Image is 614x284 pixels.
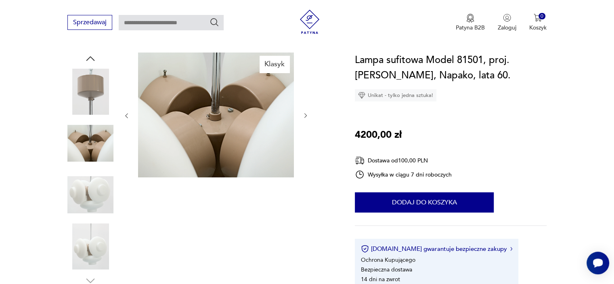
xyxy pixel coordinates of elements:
[210,17,219,27] button: Szukaj
[498,24,516,32] p: Zaloguj
[298,10,322,34] img: Patyna - sklep z meblami i dekoracjami vintage
[355,53,547,83] h1: Lampa sufitowa Model 81501, proj. [PERSON_NAME], Napako, lata 60.
[67,15,112,30] button: Sprzedawaj
[361,266,412,273] li: Bezpieczna dostawa
[539,13,545,20] div: 0
[260,56,289,73] div: Klasyk
[510,247,513,251] img: Ikona strzałki w prawo
[534,14,542,22] img: Ikona koszyka
[67,172,113,218] img: Zdjęcie produktu Lampa sufitowa Model 81501, proj. Josef Hurka, Napako, lata 60.
[361,256,415,264] li: Ochrona Kupującego
[587,252,609,274] iframe: Smartsupp widget button
[361,276,400,283] li: 14 dni na zwrot
[355,127,402,143] p: 4200,00 zł
[456,14,485,32] a: Ikona medaluPatyna B2B
[67,20,112,26] a: Sprzedawaj
[503,14,511,22] img: Ikonka użytkownika
[358,92,365,99] img: Ikona diamentu
[529,14,547,32] button: 0Koszyk
[466,14,474,23] img: Ikona medalu
[138,53,294,177] img: Zdjęcie produktu Lampa sufitowa Model 81501, proj. Josef Hurka, Napako, lata 60.
[67,120,113,166] img: Zdjęcie produktu Lampa sufitowa Model 81501, proj. Josef Hurka, Napako, lata 60.
[498,14,516,32] button: Zaloguj
[355,192,494,212] button: Dodaj do koszyka
[355,170,452,179] div: Wysyłka w ciągu 7 dni roboczych
[456,24,485,32] p: Patyna B2B
[456,14,485,32] button: Patyna B2B
[361,245,512,253] button: [DOMAIN_NAME] gwarantuje bezpieczne zakupy
[355,89,436,101] div: Unikat - tylko jedna sztuka!
[67,223,113,269] img: Zdjęcie produktu Lampa sufitowa Model 81501, proj. Josef Hurka, Napako, lata 60.
[361,245,369,253] img: Ikona certyfikatu
[355,156,365,166] img: Ikona dostawy
[355,156,452,166] div: Dostawa od 100,00 PLN
[67,69,113,115] img: Zdjęcie produktu Lampa sufitowa Model 81501, proj. Josef Hurka, Napako, lata 60.
[529,24,547,32] p: Koszyk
